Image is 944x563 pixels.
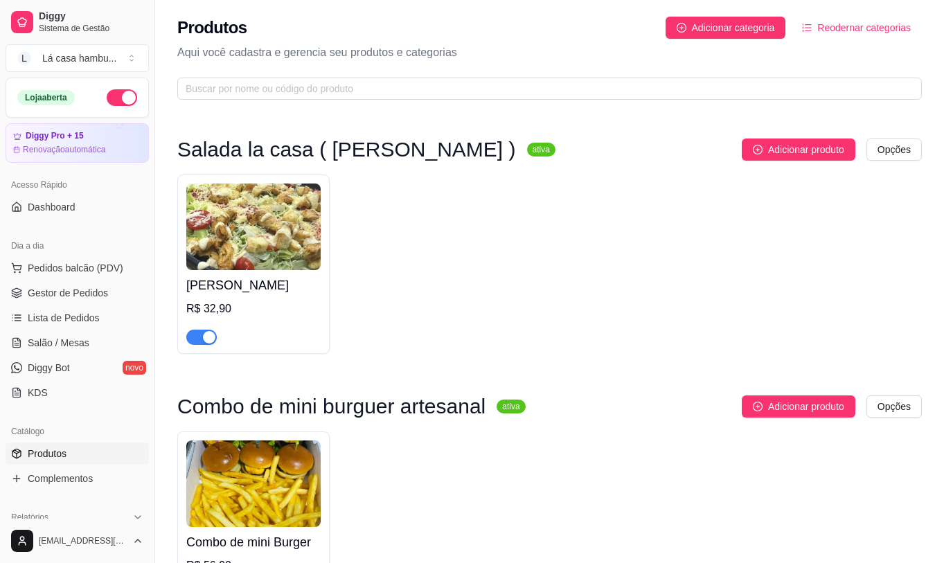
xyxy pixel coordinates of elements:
[39,535,127,546] span: [EMAIL_ADDRESS][DOMAIN_NAME]
[6,420,149,443] div: Catálogo
[6,382,149,404] a: KDS
[107,89,137,106] button: Alterar Status
[6,357,149,379] a: Diggy Botnovo
[6,235,149,257] div: Dia a dia
[177,17,247,39] h2: Produtos
[6,257,149,279] button: Pedidos balcão (PDV)
[768,142,844,157] span: Adicionar produto
[6,332,149,354] a: Salão / Mesas
[742,138,855,161] button: Adicionar produto
[802,23,812,33] span: ordered-list
[11,512,48,523] span: Relatórios
[817,20,911,35] span: Reodernar categorias
[878,142,911,157] span: Opções
[28,286,108,300] span: Gestor de Pedidos
[6,524,149,557] button: [EMAIL_ADDRESS][DOMAIN_NAME]
[878,399,911,414] span: Opções
[6,174,149,196] div: Acesso Rápido
[6,307,149,329] a: Lista de Pedidos
[6,467,149,490] a: Complementos
[692,20,775,35] span: Adicionar categoria
[28,361,70,375] span: Diggy Bot
[753,145,763,154] span: plus-circle
[28,386,48,400] span: KDS
[28,261,123,275] span: Pedidos balcão (PDV)
[23,144,105,155] article: Renovação automática
[28,200,75,214] span: Dashboard
[6,443,149,465] a: Produtos
[6,44,149,72] button: Select a team
[497,400,525,413] sup: ativa
[753,402,763,411] span: plus-circle
[677,23,686,33] span: plus-circle
[28,336,89,350] span: Salão / Mesas
[186,533,321,552] h4: Combo de mini Burger
[17,51,31,65] span: L
[28,311,100,325] span: Lista de Pedidos
[177,44,922,61] p: Aqui você cadastra e gerencia seu produtos e categorias
[6,196,149,218] a: Dashboard
[866,138,922,161] button: Opções
[186,81,902,96] input: Buscar por nome ou código do produto
[26,131,84,141] article: Diggy Pro + 15
[17,90,75,105] div: Loja aberta
[6,282,149,304] a: Gestor de Pedidos
[791,17,922,39] button: Reodernar categorias
[186,184,321,270] img: product-image
[866,395,922,418] button: Opções
[186,301,321,317] div: R$ 32,90
[186,440,321,527] img: product-image
[666,17,786,39] button: Adicionar categoria
[6,6,149,39] a: DiggySistema de Gestão
[28,472,93,485] span: Complementos
[742,395,855,418] button: Adicionar produto
[186,276,321,295] h4: [PERSON_NAME]
[39,10,143,23] span: Diggy
[177,141,516,158] h3: Salada la casa ( [PERSON_NAME] )
[768,399,844,414] span: Adicionar produto
[28,447,66,461] span: Produtos
[6,123,149,163] a: Diggy Pro + 15Renovaçãoautomática
[39,23,143,34] span: Sistema de Gestão
[527,143,555,157] sup: ativa
[177,398,486,415] h3: Combo de mini burguer artesanal
[42,51,116,65] div: Lá casa hambu ...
